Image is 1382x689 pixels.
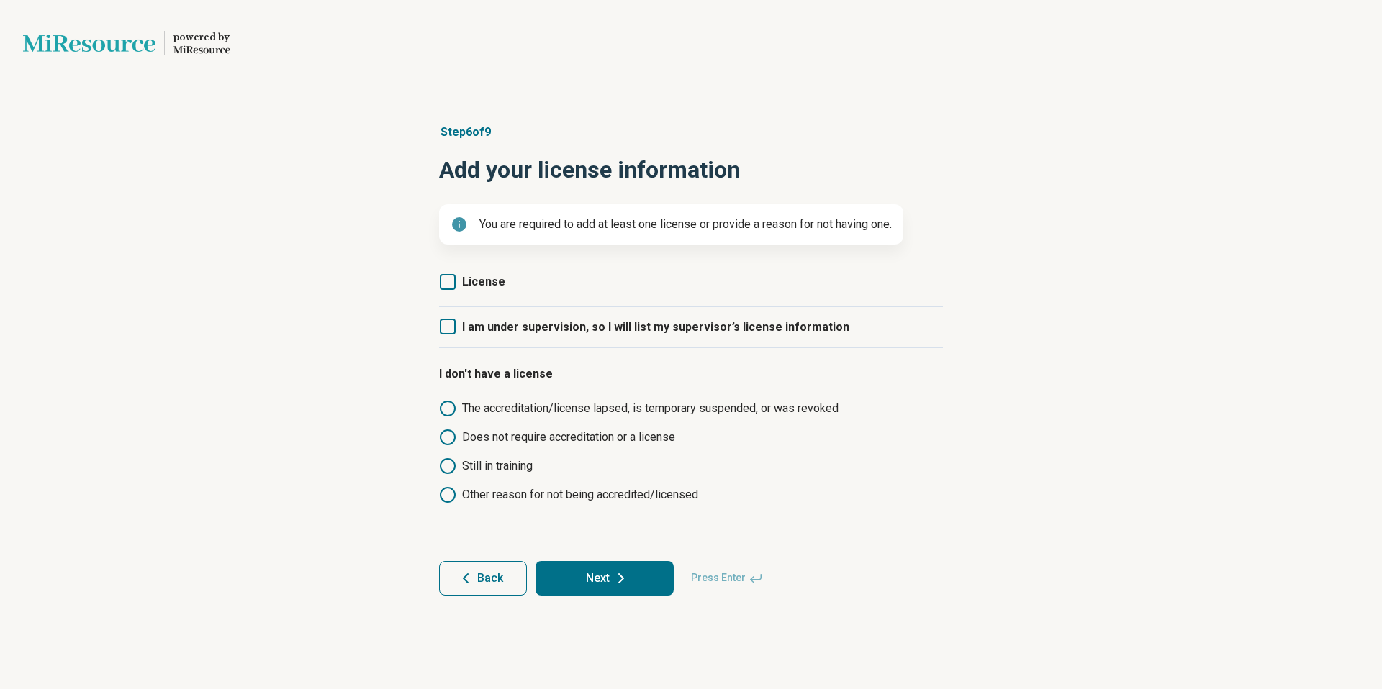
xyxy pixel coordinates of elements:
[439,124,943,141] p: Step 6 of 9
[462,275,505,288] span: License
[536,561,674,596] button: Next
[439,152,943,187] h1: Add your license information
[462,457,943,475] span: Still in training
[477,572,503,584] span: Back
[23,26,155,60] img: Lions
[462,400,943,417] span: The accreditation/license lapsed, is temporary suspended, or was revoked
[462,320,849,334] span: I am under supervision, so I will list my supervisor’s license information
[23,26,230,60] a: Lionspowered by
[682,561,772,596] span: Press Enter
[173,31,230,44] div: powered by
[439,365,943,383] legend: I don't have a license
[462,486,943,503] span: Other reason for not being accredited/licensed
[479,216,892,233] p: You are required to add at least one license or provide a reason for not having one.
[439,561,527,596] button: Back
[462,429,943,446] span: Does not require accreditation or a license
